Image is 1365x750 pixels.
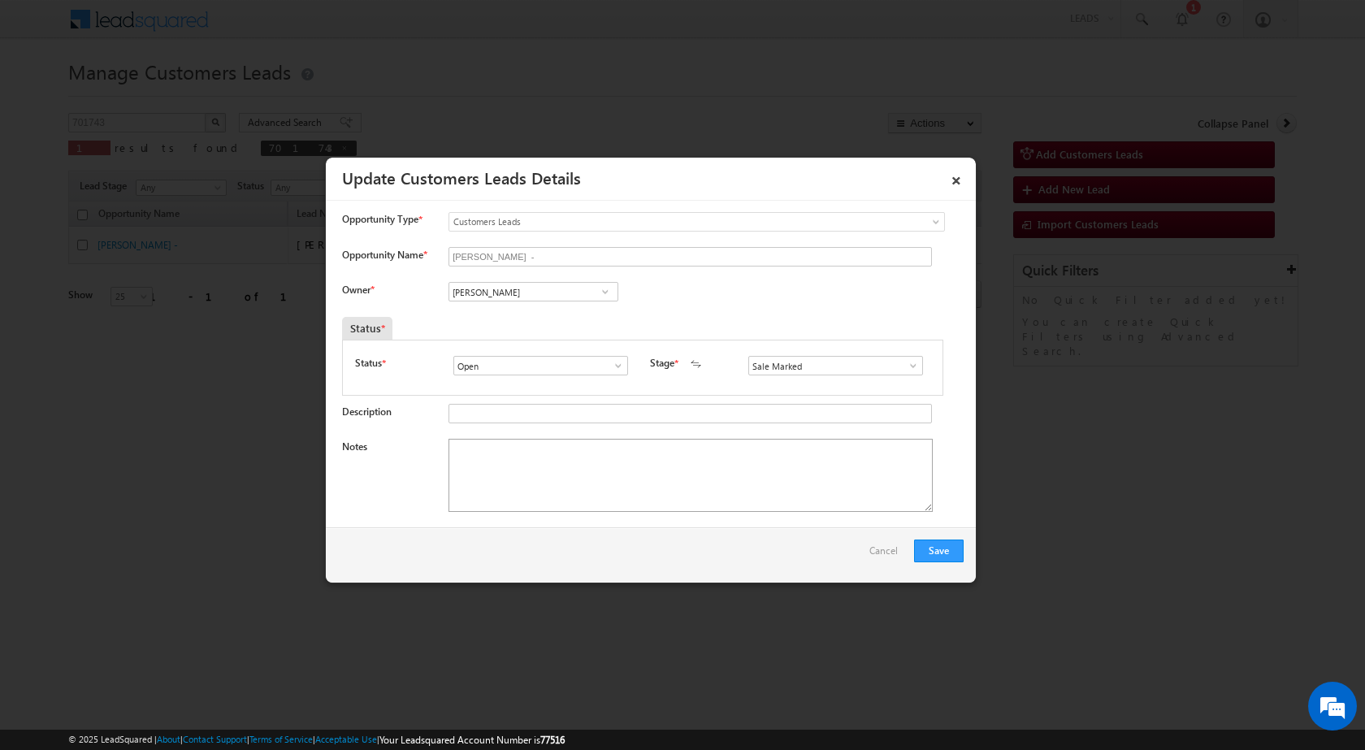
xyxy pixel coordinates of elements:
[183,734,247,744] a: Contact Support
[342,440,367,453] label: Notes
[355,356,382,371] label: Status
[540,734,565,746] span: 77516
[249,734,313,744] a: Terms of Service
[379,734,565,746] span: Your Leadsquared Account Number is
[342,284,374,296] label: Owner
[942,163,970,192] a: ×
[448,282,618,301] input: Type to Search
[315,734,377,744] a: Acceptable Use
[595,284,615,300] a: Show All Items
[157,734,180,744] a: About
[342,405,392,418] label: Description
[342,317,392,340] div: Status
[650,356,674,371] label: Stage
[449,215,878,229] span: Customers Leads
[342,212,418,227] span: Opportunity Type
[342,249,427,261] label: Opportunity Name
[68,732,565,748] span: © 2025 LeadSquared | | | | |
[342,166,581,189] a: Update Customers Leads Details
[869,540,906,570] a: Cancel
[914,540,964,562] button: Save
[748,356,923,375] input: Type to Search
[453,356,628,375] input: Type to Search
[604,358,624,374] a: Show All Items
[448,212,945,232] a: Customers Leads
[899,358,919,374] a: Show All Items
